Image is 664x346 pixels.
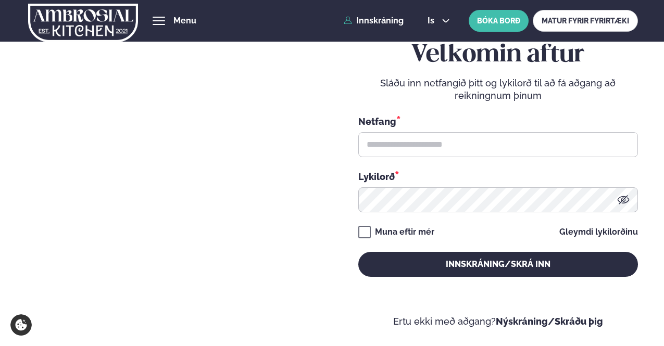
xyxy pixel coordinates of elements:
button: BÓKA BORÐ [469,10,529,32]
a: Gleymdi lykilorðinu [559,228,638,236]
img: logo [28,2,138,44]
a: MATUR FYRIR FYRIRTÆKI [533,10,638,32]
p: Ef eitthvað sameinar fólk, þá er [PERSON_NAME] matarferðalag. [26,269,242,294]
div: Lykilorð [358,170,638,183]
a: Innskráning [344,16,404,25]
p: Sláðu inn netfangið þitt og lykilorð til að fá aðgang að reikningnum þínum [358,77,638,102]
div: Netfang [358,114,638,128]
a: Cookie settings [10,314,32,336]
h2: Velkomin aftur [358,41,638,70]
h2: Velkomin á Ambrosial kitchen! [26,170,242,257]
p: Ertu ekki með aðgang? [358,315,638,328]
button: hamburger [153,15,165,27]
button: is [419,17,458,25]
a: Nýskráning/Skráðu þig [496,316,603,327]
span: is [428,17,437,25]
button: Innskráning/Skrá inn [358,252,638,277]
